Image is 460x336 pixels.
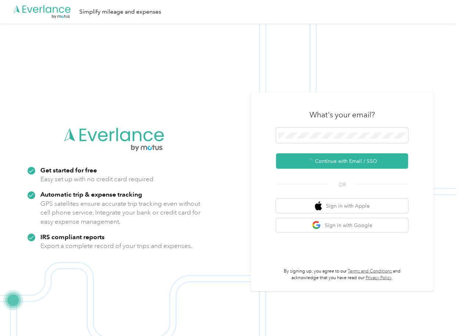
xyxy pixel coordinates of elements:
[276,218,408,233] button: google logoSign in with Google
[40,175,153,184] p: Easy set up with no credit card required
[329,181,355,189] span: OR
[419,295,460,336] iframe: Everlance-gr Chat Button Frame
[40,241,192,251] p: Export a complete record of your trips and expenses.
[276,153,408,169] button: Continue with Email / SSO
[79,7,161,17] div: Simplify mileage and expenses
[348,269,392,274] a: Terms and Conditions
[40,166,97,174] strong: Get started for free
[309,110,375,120] h3: What's your email?
[276,199,408,213] button: apple logoSign in with Apple
[276,268,408,281] p: By signing up, you agree to our and acknowledge that you have read our .
[312,221,321,230] img: google logo
[40,233,105,241] strong: IRS compliant reports
[366,275,392,281] a: Privacy Policy
[315,201,322,211] img: apple logo
[40,190,142,198] strong: Automatic trip & expense tracking
[40,199,201,226] p: GPS satellites ensure accurate trip tracking even without cell phone service. Integrate your bank...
